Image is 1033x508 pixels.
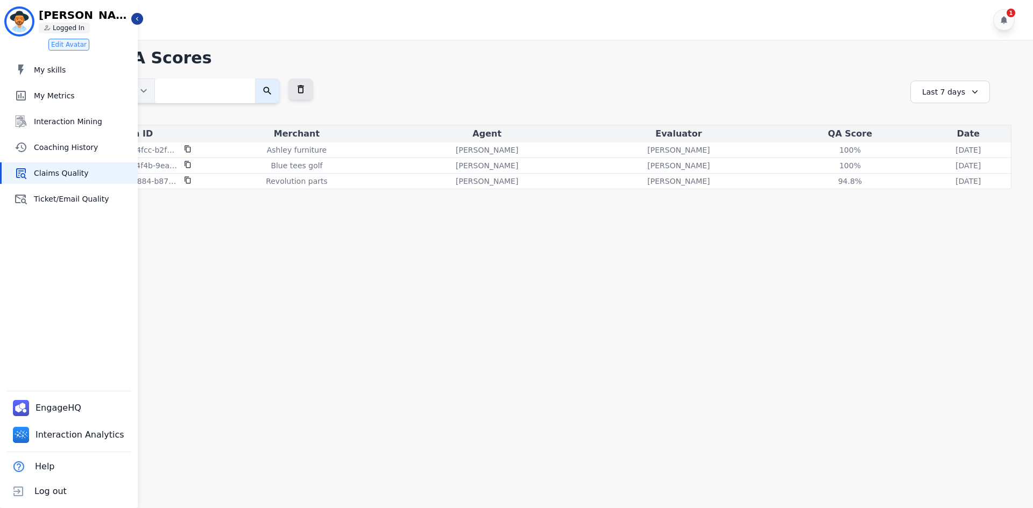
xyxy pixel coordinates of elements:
[34,116,133,127] span: Interaction Mining
[36,402,83,414] span: EngageHQ
[34,194,133,204] span: Ticket/Email Quality
[647,145,710,155] p: [PERSON_NAME]
[1007,9,1015,17] div: 1
[39,10,130,20] p: [PERSON_NAME]
[6,454,56,479] button: Help
[2,188,138,210] a: Ticket/Email Quality
[456,160,518,171] p: [PERSON_NAME]
[34,142,133,153] span: Coaching History
[36,428,126,441] span: Interaction Analytics
[826,176,874,187] div: 94.8 %
[35,460,54,473] span: Help
[826,145,874,155] div: 100 %
[266,176,328,187] p: Revolution parts
[777,127,924,140] div: QA Score
[585,127,772,140] div: Evaluator
[956,145,981,155] p: [DATE]
[2,59,138,81] a: My skills
[2,137,138,158] a: Coaching History
[6,9,32,34] img: Bordered avatar
[34,90,133,101] span: My Metrics
[826,160,874,171] div: 100 %
[204,127,389,140] div: Merchant
[456,176,518,187] p: [PERSON_NAME]
[267,145,327,155] p: Ashley furniture
[271,160,322,171] p: Blue tees golf
[647,160,710,171] p: [PERSON_NAME]
[2,111,138,132] a: Interaction Mining
[928,127,1009,140] div: Date
[44,25,51,31] img: person
[34,485,67,498] span: Log out
[956,176,981,187] p: [DATE]
[53,24,84,32] p: Logged In
[456,145,518,155] p: [PERSON_NAME]
[6,479,69,504] button: Log out
[9,396,88,420] a: EngageHQ
[34,168,133,178] span: Claims Quality
[910,81,990,103] div: Last 7 days
[2,162,138,184] a: Claims Quality
[9,423,131,447] a: Interaction Analytics
[956,160,981,171] p: [DATE]
[2,85,138,106] a: My Metrics
[34,65,133,75] span: My skills
[63,48,1011,68] h1: Claim QA Scores
[48,39,89,51] button: Edit Avatar
[647,176,710,187] p: [PERSON_NAME]
[393,127,581,140] div: Agent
